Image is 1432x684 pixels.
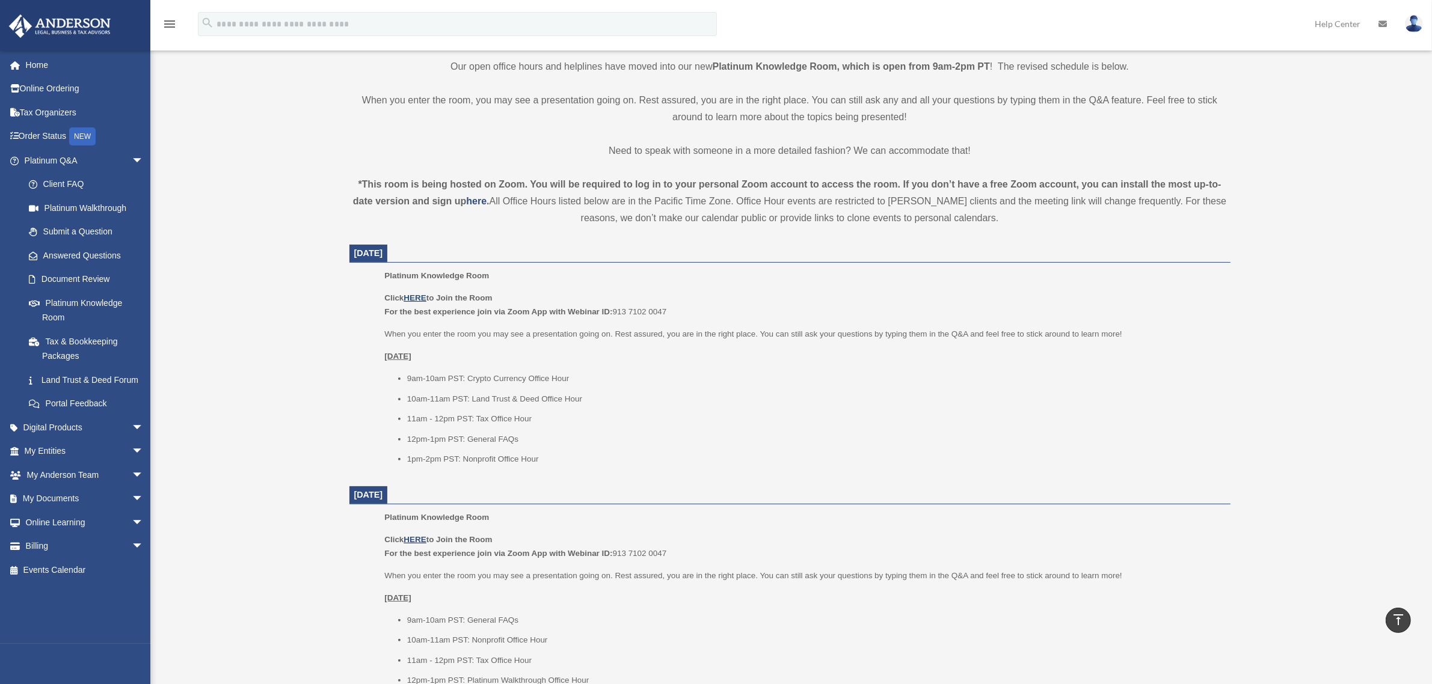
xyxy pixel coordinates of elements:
a: Tax Organizers [8,100,162,124]
i: menu [162,17,177,31]
li: 9am-10am PST: Crypto Currency Office Hour [407,371,1222,386]
a: Order StatusNEW [8,124,162,149]
a: My Documentsarrow_drop_down [8,487,162,511]
li: 9am-10am PST: General FAQs [407,613,1222,628]
strong: . [487,196,489,206]
strong: *This room is being hosted on Zoom. You will be required to log in to your personal Zoom account ... [353,179,1222,206]
a: Digital Productsarrow_drop_down [8,415,162,439]
a: menu [162,21,177,31]
img: User Pic [1405,15,1423,32]
span: arrow_drop_down [132,148,156,173]
span: arrow_drop_down [132,463,156,487]
span: Platinum Knowledge Room [384,271,489,280]
p: When you enter the room you may see a presentation going on. Rest assured, you are in the right p... [384,569,1222,583]
span: arrow_drop_down [132,439,156,464]
span: arrow_drop_down [132,415,156,440]
li: 1pm-2pm PST: Nonprofit Office Hour [407,452,1222,466]
span: [DATE] [354,248,383,258]
a: Online Ordering [8,77,162,101]
img: Anderson Advisors Platinum Portal [5,14,114,38]
a: Portal Feedback [17,392,162,416]
b: For the best experience join via Zoom App with Webinar ID: [384,307,612,316]
a: Submit a Question [17,220,162,244]
a: vertical_align_top [1386,608,1411,633]
b: Click to Join the Room [384,535,492,544]
p: When you enter the room you may see a presentation going on. Rest assured, you are in the right p... [384,327,1222,341]
span: Platinum Knowledge Room [384,513,489,522]
p: 913 7102 0047 [384,291,1222,319]
b: Click to Join the Room [384,293,492,302]
a: Platinum Q&Aarrow_drop_down [8,148,162,173]
p: Our open office hours and helplines have moved into our new ! The revised schedule is below. [349,58,1231,75]
p: 913 7102 0047 [384,533,1222,561]
a: Client FAQ [17,173,162,197]
a: My Anderson Teamarrow_drop_down [8,463,162,487]
a: Tax & Bookkeeping Packages [17,329,162,368]
li: 11am - 12pm PST: Tax Office Hour [407,653,1222,668]
a: Platinum Knowledge Room [17,291,156,329]
li: 11am - 12pm PST: Tax Office Hour [407,412,1222,426]
a: My Entitiesarrow_drop_down [8,439,162,463]
a: Billingarrow_drop_down [8,534,162,558]
span: arrow_drop_down [132,510,156,535]
li: 10am-11am PST: Nonprofit Office Hour [407,633,1222,647]
p: When you enter the room, you may see a presentation going on. Rest assured, you are in the right ... [349,92,1231,126]
span: [DATE] [354,490,383,499]
i: vertical_align_top [1391,612,1406,627]
div: All Office Hours listed below are in the Pacific Time Zone. Office Hour events are restricted to ... [349,176,1231,227]
u: [DATE] [384,593,411,602]
li: 10am-11am PST: Land Trust & Deed Office Hour [407,392,1222,406]
a: Land Trust & Deed Forum [17,368,162,392]
a: Platinum Walkthrough [17,196,162,220]
span: arrow_drop_down [132,487,156,511]
a: HERE [404,535,426,544]
a: HERE [404,293,426,302]
li: 12pm-1pm PST: General FAQs [407,432,1222,447]
i: search [201,16,214,29]
span: arrow_drop_down [132,534,156,559]
u: [DATE] [384,352,411,361]
a: Home [8,53,162,77]
a: Document Review [17,267,162,292]
a: Answered Questions [17,243,162,267]
a: Events Calendar [8,558,162,582]
p: Need to speak with someone in a more detailed fashion? We can accommodate that! [349,142,1231,159]
a: Online Learningarrow_drop_down [8,510,162,534]
strong: Platinum Knowledge Room, which is open from 9am-2pm PT [713,61,990,72]
b: For the best experience join via Zoom App with Webinar ID: [384,549,612,558]
a: here [466,196,487,206]
div: NEW [69,127,96,145]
